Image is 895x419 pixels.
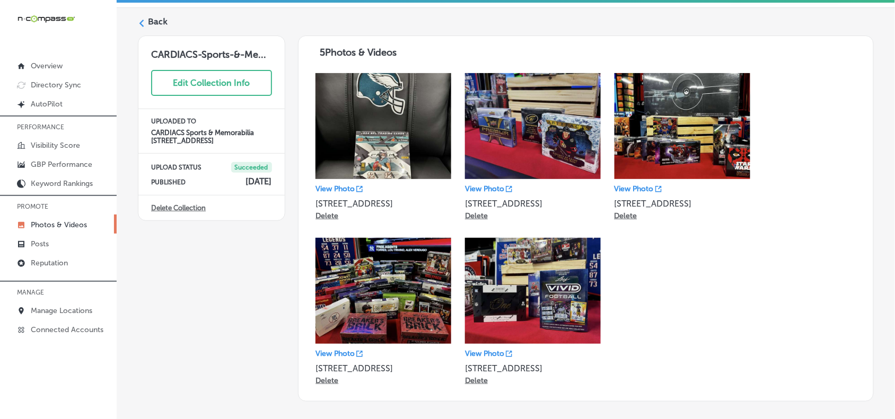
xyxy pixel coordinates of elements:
[31,100,63,109] p: AutoPilot
[31,141,80,150] p: Visibility Score
[17,14,75,24] img: 660ab0bf-5cc7-4cb8-ba1c-48b5ae0f18e60NCTV_CLogo_TV_Black_-500x88.png
[465,349,504,358] p: View Photo
[465,184,504,193] p: View Photo
[246,176,272,186] h4: [DATE]
[315,184,363,193] a: View Photo
[465,376,488,385] p: Delete
[31,220,87,229] p: Photos & Videos
[31,306,92,315] p: Manage Locations
[315,184,355,193] p: View Photo
[615,73,750,179] img: Collection thumbnail
[465,363,601,373] p: [STREET_ADDRESS]
[615,199,750,209] p: [STREET_ADDRESS]
[31,160,92,169] p: GBP Performance
[315,73,451,179] img: Collection thumbnail
[465,349,512,358] a: View Photo
[465,211,488,220] p: Delete
[31,61,63,70] p: Overview
[615,184,662,193] a: View Photo
[615,211,637,220] p: Delete
[138,36,285,60] h3: CARDIACS-Sports-&-Me...
[151,70,272,96] button: Edit Collection Info
[320,47,397,58] span: 5 Photos & Videos
[151,204,206,212] a: Delete Collection
[315,211,338,220] p: Delete
[315,349,355,358] p: View Photo
[151,129,272,145] h4: CARDIACS Sports & Memorabilia [STREET_ADDRESS]
[315,376,338,385] p: Delete
[465,73,601,179] img: Collection thumbnail
[315,199,451,209] p: [STREET_ADDRESS]
[151,179,186,186] p: PUBLISHED
[231,162,272,173] span: Succeeded
[151,164,201,171] p: UPLOAD STATUS
[31,258,68,268] p: Reputation
[148,16,168,28] label: Back
[465,199,601,209] p: [STREET_ADDRESS]
[465,184,512,193] a: View Photo
[151,118,272,125] p: UPLOADED TO
[31,179,93,188] p: Keyword Rankings
[31,81,81,90] p: Directory Sync
[315,238,451,344] img: Collection thumbnail
[31,239,49,248] p: Posts
[315,363,451,373] p: [STREET_ADDRESS]
[31,325,103,334] p: Connected Accounts
[465,238,601,344] img: Collection thumbnail
[615,184,654,193] p: View Photo
[315,349,363,358] a: View Photo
